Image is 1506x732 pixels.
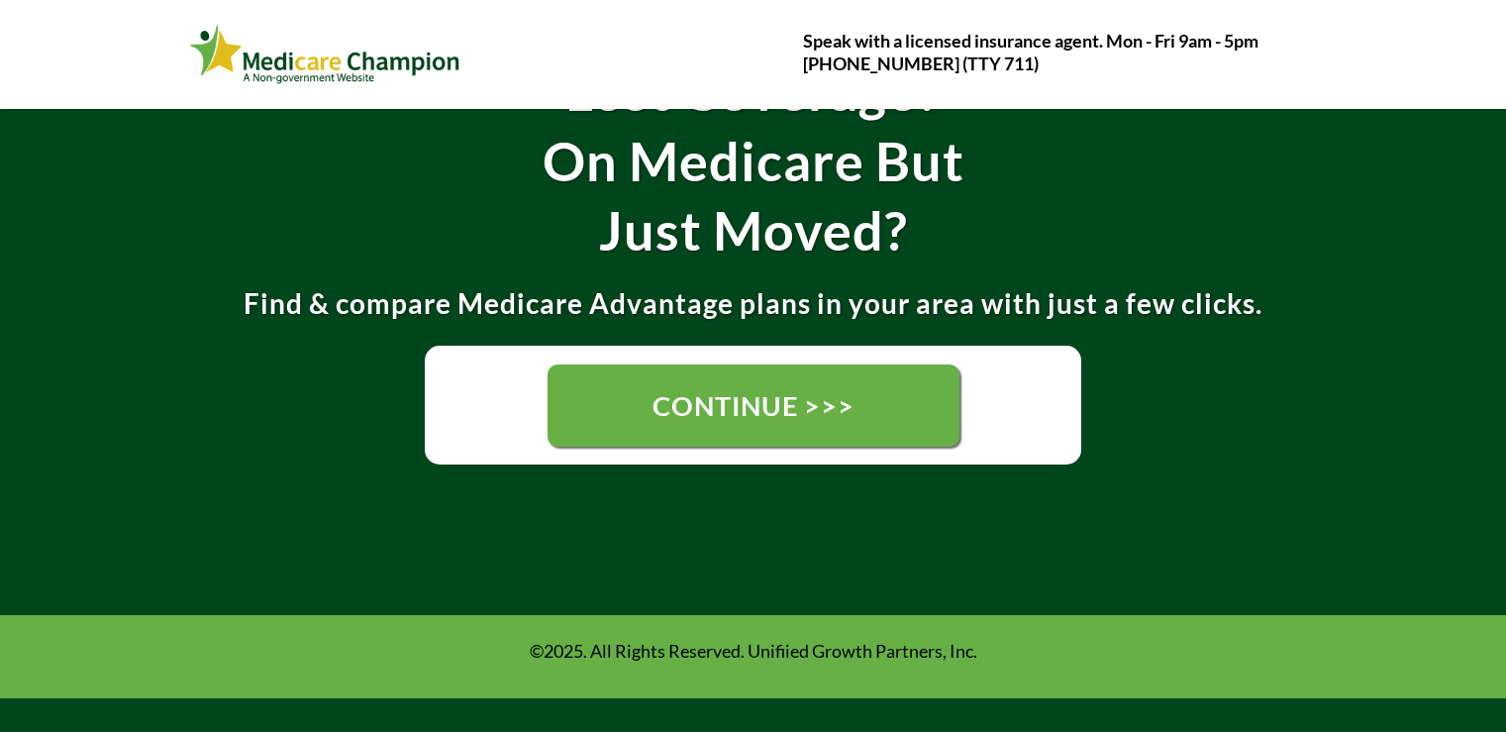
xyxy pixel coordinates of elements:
a: CONTINUE >>> [548,365,959,447]
span: CONTINUE >>> [653,389,854,422]
strong: Just Moved? [599,198,908,262]
strong: On Medicare But [543,129,964,193]
strong: Find & compare Medicare Advantage plans in your area with just a few clicks. [244,286,1262,320]
img: Webinar [189,21,461,88]
p: ©2025. All Rights Reserved. Unifiied Growth Partners, Inc. [194,640,1313,663]
strong: [PHONE_NUMBER] (TTY 711) [803,52,1039,74]
strong: Speak with a licensed insurance agent. Mon - Fri 9am - 5pm [803,30,1258,52]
